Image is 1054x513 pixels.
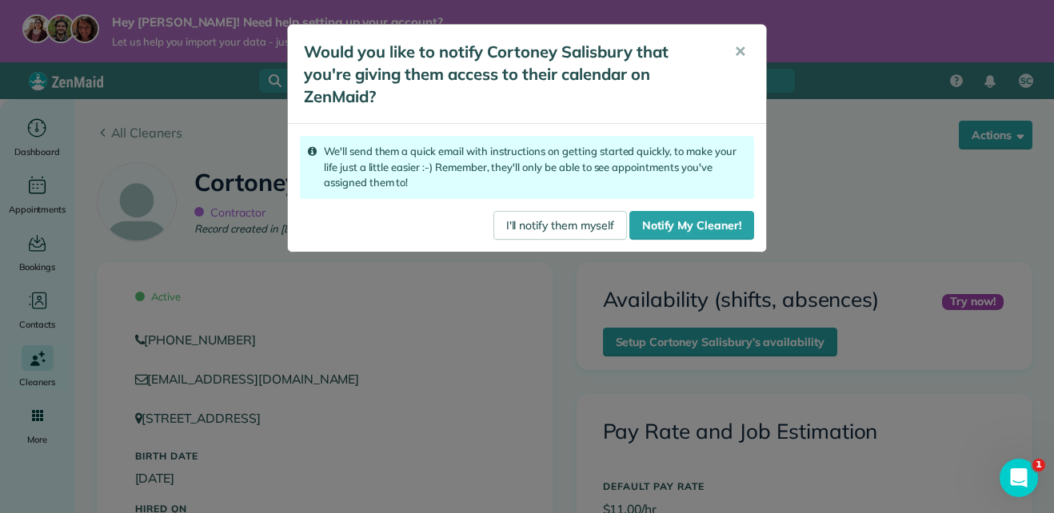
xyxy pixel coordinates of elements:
span: ✕ [734,42,746,61]
div: We'll send them a quick email with instructions on getting started quickly, to make your life jus... [300,136,754,199]
a: Notify My Cleaner! [629,211,754,240]
a: I'll notify them myself [493,211,627,240]
span: 1 [1032,459,1045,471]
iframe: Intercom live chat [1000,459,1038,497]
h5: Would you like to notify Cortoney Salisbury that you're giving them access to their calendar on Z... [304,41,712,108]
